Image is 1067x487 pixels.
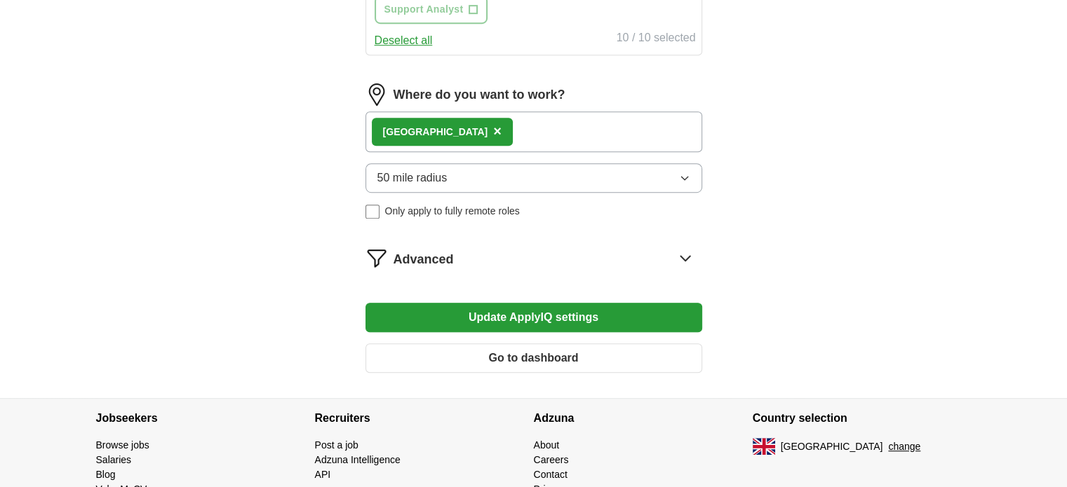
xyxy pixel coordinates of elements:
span: Advanced [394,250,454,269]
label: Where do you want to work? [394,85,565,104]
a: API [315,469,331,480]
button: 50 mile radius [365,163,702,193]
a: About [534,439,560,451]
button: Go to dashboard [365,343,702,373]
div: [GEOGRAPHIC_DATA] [383,125,488,139]
a: Careers [534,454,569,465]
a: Salaries [96,454,132,465]
a: Adzuna Intelligence [315,454,401,465]
button: Deselect all [375,32,433,49]
img: UK flag [753,438,775,455]
img: location.png [365,83,388,106]
a: Blog [96,469,116,480]
input: Only apply to fully remote roles [365,205,380,219]
button: Update ApplyIQ settings [365,303,702,332]
button: × [493,121,502,142]
a: Browse jobs [96,439,149,451]
span: [GEOGRAPHIC_DATA] [781,439,883,454]
span: Support Analyst [384,2,464,17]
a: Post a job [315,439,358,451]
span: 50 mile radius [377,170,448,186]
button: change [888,439,920,454]
span: × [493,123,502,139]
div: 10 / 10 selected [617,29,696,49]
h4: Country selection [753,399,972,438]
img: filter [365,247,388,269]
a: Contact [534,469,568,480]
span: Only apply to fully remote roles [385,204,520,219]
